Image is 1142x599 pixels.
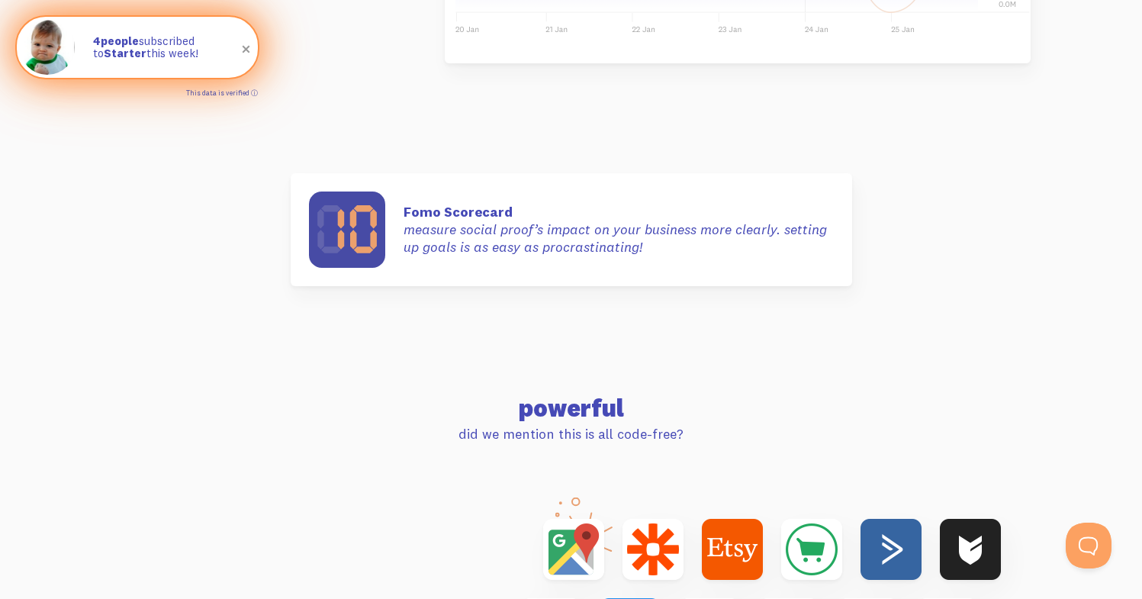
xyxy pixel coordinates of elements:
[404,203,834,256] p: measure social proof’s impact on your business more clearly. setting up goals is as easy as procr...
[186,89,258,97] a: This data is verified ⓘ
[1066,523,1111,568] iframe: Help Scout Beacon - Open
[93,35,243,60] p: subscribed to this week!
[309,192,385,268] img: scorecard-e67f52ac91b9e0e9e86be36596adc1432470df185e6536fe5ac7d7f0993e8834.svg
[146,396,997,420] h2: powerful
[20,20,75,75] img: Fomo
[146,425,997,443] p: did we mention this is all code-free?
[93,34,139,48] strong: people
[104,46,146,60] strong: Starter
[93,35,101,48] span: 4
[404,203,834,221] strong: Fomo Scorecard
